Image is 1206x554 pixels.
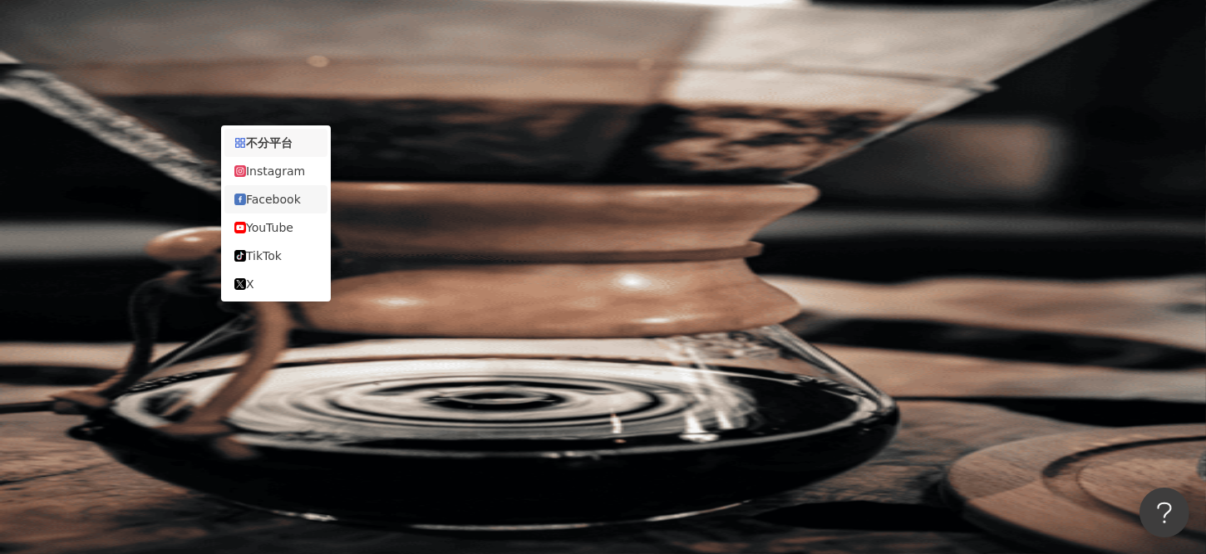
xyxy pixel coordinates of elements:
div: X [234,275,317,293]
div: Instagram [234,162,317,180]
div: Facebook [234,190,317,208]
div: YouTube [234,218,317,237]
div: 不分平台 [234,134,317,152]
div: TikTok [234,247,317,265]
span: appstore [234,137,246,149]
iframe: Help Scout Beacon - Open [1140,488,1189,537]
